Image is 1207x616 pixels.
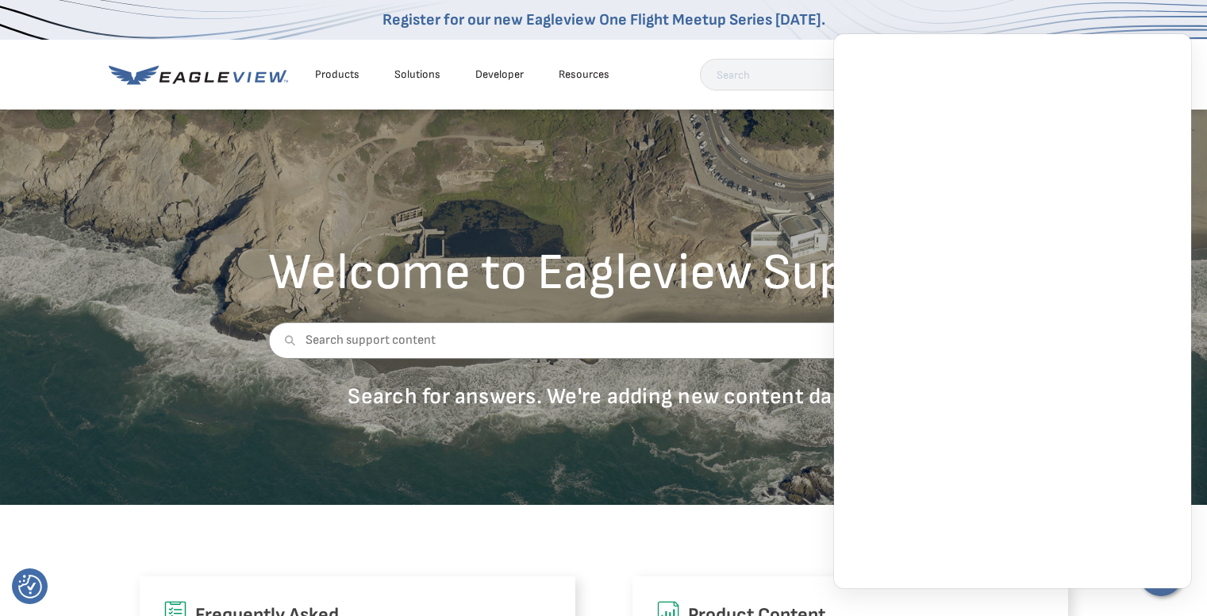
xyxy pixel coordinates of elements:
[700,59,916,90] input: Search
[268,322,939,359] input: Search support content
[475,67,524,82] a: Developer
[268,248,939,298] h2: Welcome to Eagleview Support
[315,67,359,82] div: Products
[394,67,440,82] div: Solutions
[18,575,42,599] img: Revisit consent button
[382,10,825,29] a: Register for our new Eagleview One Flight Meetup Series [DATE].
[268,383,939,410] p: Search for answers. We're adding new content daily.
[559,67,609,82] div: Resources
[18,575,42,599] button: Consent Preferences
